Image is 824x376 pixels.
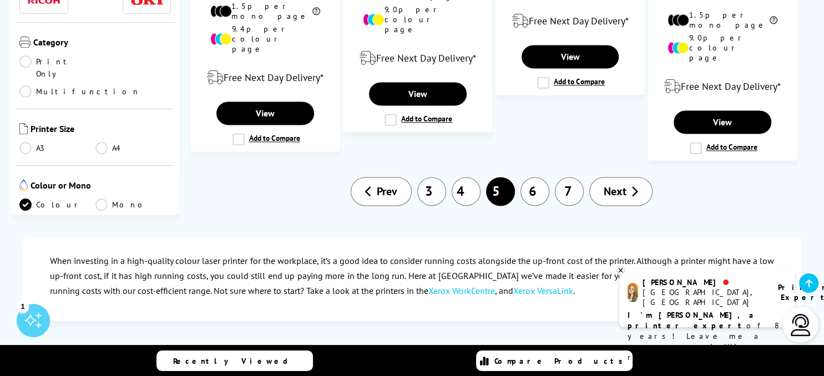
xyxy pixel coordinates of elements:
[604,184,626,199] span: Next
[196,62,333,93] div: modal_delivery
[668,33,777,63] li: 9.0p per colour page
[790,314,812,336] img: user-headset-light.svg
[674,110,771,134] a: View
[417,177,446,206] a: 3
[520,177,549,206] a: 6
[555,177,584,206] a: 7
[216,101,314,125] a: View
[628,283,638,302] img: amy-livechat.png
[369,82,467,105] a: View
[385,114,452,126] label: Add to Compare
[232,133,300,145] label: Add to Compare
[513,285,573,296] a: Xerox VersaLink
[19,180,28,191] img: Colour or Mono
[349,43,486,74] div: modal_delivery
[173,356,299,366] span: Recently Viewed
[377,184,397,199] span: Prev
[363,4,473,34] li: 9.0p per colour page
[19,55,95,80] a: Print Only
[690,142,757,154] label: Add to Compare
[19,199,95,211] a: Colour
[210,1,320,21] li: 1.5p per mono page
[19,37,31,48] img: Category
[522,45,619,68] a: View
[95,199,171,211] a: Mono
[494,356,629,366] span: Compare Products
[452,177,481,206] a: 4
[628,310,757,331] b: I'm [PERSON_NAME], a printer expert
[31,180,171,193] span: Colour or Mono
[95,142,171,154] a: A4
[210,24,320,54] li: 9.4p per colour page
[6,343,818,360] h2: Customer Reviews
[537,77,605,89] label: Add to Compare
[654,71,791,102] div: modal_delivery
[668,10,777,30] li: 1.5p per mono page
[19,142,95,154] a: A3
[643,277,764,287] div: [PERSON_NAME]
[628,310,786,363] p: of 8 years! Leave me a message and I'll respond ASAP
[476,350,633,371] a: Compare Products
[589,177,653,206] a: Next
[643,287,764,307] div: [GEOGRAPHIC_DATA], [GEOGRAPHIC_DATA]
[19,85,140,98] a: Multifunction
[50,253,774,299] p: When investing in a high-quality colour laser printer for the workplace, it’s a good idea to cons...
[17,300,29,312] div: 1
[502,6,639,37] div: modal_delivery
[19,123,28,134] img: Printer Size
[31,123,171,136] span: Printer Size
[156,350,313,371] a: Recently Viewed
[351,177,412,206] a: Prev
[428,285,495,296] a: Xerox WorkCentre
[33,37,171,50] span: Category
